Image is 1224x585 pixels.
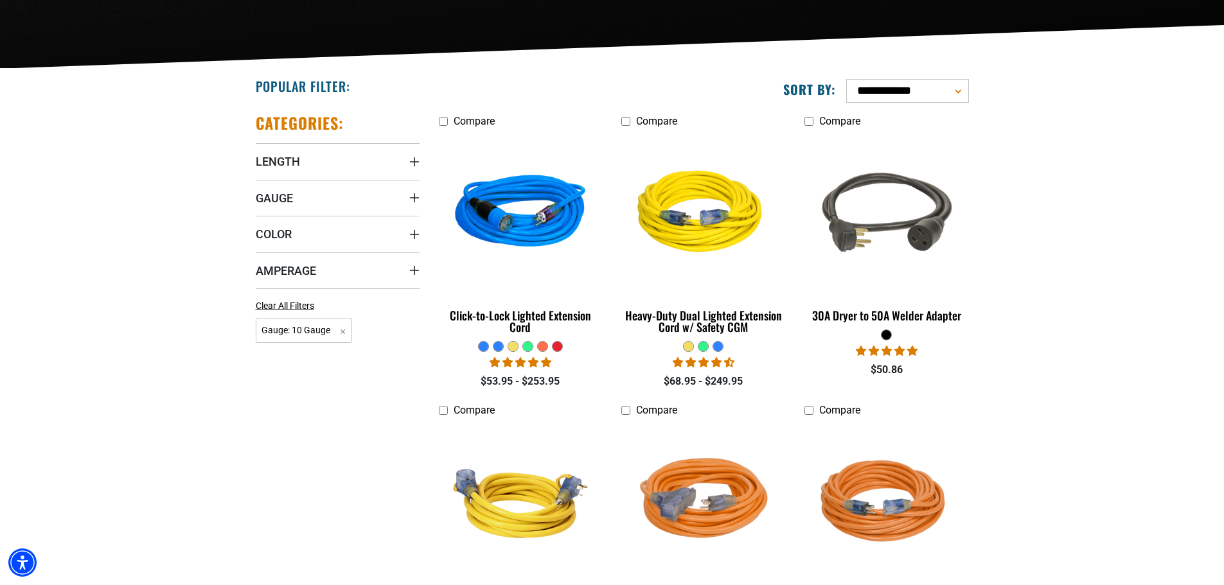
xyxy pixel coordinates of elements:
[636,115,677,127] span: Compare
[819,115,860,127] span: Compare
[256,252,420,288] summary: Amperage
[621,134,785,340] a: yellow Heavy-Duty Dual Lighted Extension Cord w/ Safety CGM
[804,134,968,329] a: black 30A Dryer to 50A Welder Adapter
[856,345,918,357] span: 5.00 stars
[621,310,785,333] div: Heavy-Duty Dual Lighted Extension Cord w/ Safety CGM
[454,115,495,127] span: Compare
[454,404,495,416] span: Compare
[8,548,37,577] div: Accessibility Menu
[256,191,293,205] span: Gauge
[256,216,420,252] summary: Color
[256,154,300,169] span: Length
[804,362,968,378] div: $50.86
[256,227,292,241] span: Color
[439,310,603,333] div: Click-to-Lock Lighted Extension Cord
[783,81,836,98] label: Sort by:
[256,78,350,94] h2: Popular Filter:
[623,140,785,288] img: yellow
[804,310,968,321] div: 30A Dryer to 50A Welder Adapter
[819,404,860,416] span: Compare
[256,180,420,216] summary: Gauge
[439,429,601,577] img: yellow
[623,429,785,577] img: orange
[490,356,551,369] span: 4.87 stars
[636,404,677,416] span: Compare
[256,318,353,343] span: Gauge: 10 Gauge
[806,140,968,288] img: black
[806,429,968,577] img: orange
[256,301,314,311] span: Clear All Filters
[256,324,353,336] a: Gauge: 10 Gauge
[256,113,344,133] h2: Categories:
[256,143,420,179] summary: Length
[439,134,603,340] a: blue Click-to-Lock Lighted Extension Cord
[256,263,316,278] span: Amperage
[439,374,603,389] div: $53.95 - $253.95
[256,299,319,313] a: Clear All Filters
[439,140,601,288] img: blue
[621,374,785,389] div: $68.95 - $249.95
[673,356,734,369] span: 4.64 stars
